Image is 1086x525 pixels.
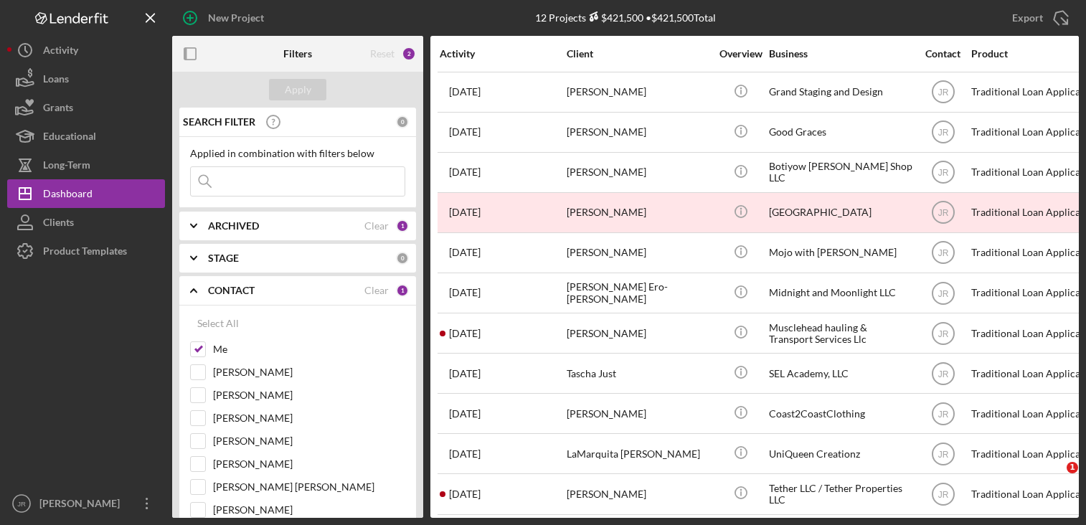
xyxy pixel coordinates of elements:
[7,65,165,93] button: Loans
[938,409,948,419] text: JR
[213,411,405,425] label: [PERSON_NAME]
[7,122,165,151] button: Educational
[567,194,710,232] div: [PERSON_NAME]
[197,309,239,338] div: Select All
[567,314,710,352] div: [PERSON_NAME]
[396,252,409,265] div: 0
[7,93,165,122] a: Grants
[396,115,409,128] div: 0
[938,87,948,98] text: JR
[1012,4,1043,32] div: Export
[567,274,710,312] div: [PERSON_NAME] Ero-[PERSON_NAME]
[283,48,312,60] b: Filters
[449,408,481,420] time: 2025-09-15 11:15
[213,342,405,356] label: Me
[769,194,912,232] div: [GEOGRAPHIC_DATA]
[938,248,948,258] text: JR
[208,285,255,296] b: CONTACT
[769,274,912,312] div: Midnight and Moonlight LLC
[208,4,264,32] div: New Project
[396,284,409,297] div: 1
[567,153,710,191] div: [PERSON_NAME]
[449,328,481,339] time: 2025-09-08 22:05
[7,151,165,179] button: Long-Term
[449,126,481,138] time: 2025-04-22 19:13
[769,48,912,60] div: Business
[567,234,710,272] div: [PERSON_NAME]
[449,247,481,258] time: 2025-05-15 16:46
[1067,462,1078,473] span: 1
[213,388,405,402] label: [PERSON_NAME]
[43,179,93,212] div: Dashboard
[172,4,278,32] button: New Project
[402,47,416,61] div: 2
[440,48,565,60] div: Activity
[769,234,912,272] div: Mojo with [PERSON_NAME]
[916,48,970,60] div: Contact
[567,354,710,392] div: Tascha Just
[213,365,405,379] label: [PERSON_NAME]
[43,122,96,154] div: Educational
[449,207,481,218] time: 2025-04-07 01:53
[1037,462,1072,496] iframe: Intercom live chat
[769,153,912,191] div: Botiyow [PERSON_NAME] Shop LLC
[269,79,326,100] button: Apply
[364,220,389,232] div: Clear
[938,328,948,339] text: JR
[183,116,255,128] b: SEARCH FILTER
[938,490,948,500] text: JR
[43,36,78,68] div: Activity
[396,219,409,232] div: 1
[7,489,165,518] button: JR[PERSON_NAME]
[567,475,710,513] div: [PERSON_NAME]
[7,237,165,265] button: Product Templates
[769,475,912,513] div: Tether LLC / Tether Properties LLC
[370,48,395,60] div: Reset
[535,11,716,24] div: 12 Projects • $421,500 Total
[43,65,69,97] div: Loans
[213,434,405,448] label: [PERSON_NAME]
[449,368,481,379] time: 2025-07-22 17:38
[769,113,912,151] div: Good Graces
[7,36,165,65] button: Activity
[449,287,481,298] time: 2025-04-29 03:12
[7,179,165,208] button: Dashboard
[567,73,710,111] div: [PERSON_NAME]
[938,449,948,459] text: JR
[190,309,246,338] button: Select All
[208,220,259,232] b: ARCHIVED
[449,86,481,98] time: 2025-02-12 19:32
[938,208,948,218] text: JR
[449,448,481,460] time: 2025-08-12 21:00
[938,288,948,298] text: JR
[364,285,389,296] div: Clear
[449,488,481,500] time: 2025-08-14 21:06
[938,128,948,138] text: JR
[285,79,311,100] div: Apply
[43,208,74,240] div: Clients
[43,151,90,183] div: Long-Term
[567,394,710,432] div: [PERSON_NAME]
[769,314,912,352] div: Musclehead hauling & Transport Services Llc
[938,369,948,379] text: JR
[567,48,710,60] div: Client
[213,480,405,494] label: [PERSON_NAME] [PERSON_NAME]
[17,500,26,508] text: JR
[7,208,165,237] button: Clients
[769,435,912,473] div: UniQueen Creationz
[43,93,73,126] div: Grants
[449,166,481,178] time: 2025-02-22 21:38
[36,489,129,521] div: [PERSON_NAME]
[769,394,912,432] div: Coast2CoastClothing
[714,48,768,60] div: Overview
[769,354,912,392] div: SEL Academy, LLC
[213,457,405,471] label: [PERSON_NAME]
[769,73,912,111] div: Grand Staging and Design
[43,237,127,269] div: Product Templates
[208,252,239,264] b: STAGE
